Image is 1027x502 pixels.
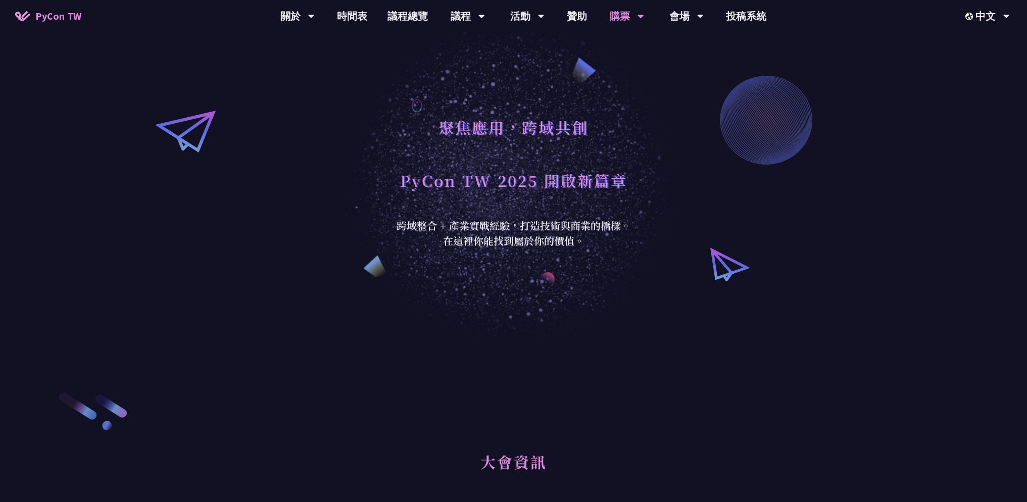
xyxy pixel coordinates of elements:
div: 跨域整合 + 產業實戰經驗，打造技術與商業的橋樑。 在這裡你能找到屬於你的價值。 [390,218,638,248]
img: Locale Icon [965,13,975,20]
h1: 聚焦應用，跨域共創 [438,112,589,142]
h1: PyCon TW 2025 開啟新篇章 [400,165,627,195]
span: PyCon TW [35,9,81,24]
a: PyCon TW [5,4,91,29]
img: Home icon of PyCon TW 2025 [15,11,30,21]
h2: 大會資訊 [164,441,863,497]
